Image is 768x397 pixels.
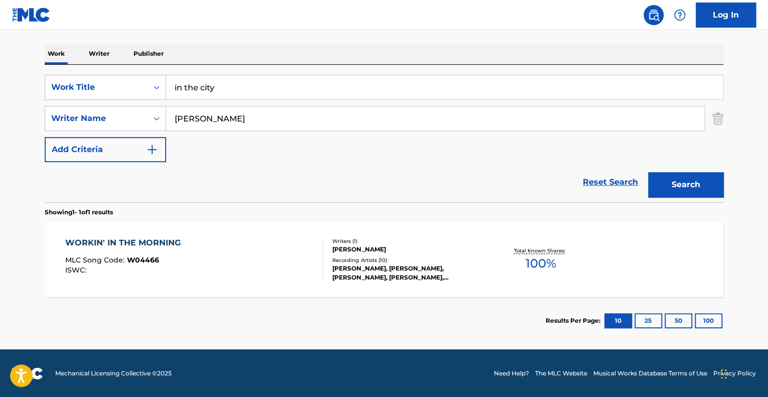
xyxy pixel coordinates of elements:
[45,208,113,217] p: Showing 1 - 1 of 1 results
[648,172,723,197] button: Search
[695,313,722,328] button: 100
[55,369,172,378] span: Mechanical Licensing Collective © 2025
[332,245,484,254] div: [PERSON_NAME]
[535,369,587,378] a: The MLC Website
[86,43,112,64] p: Writer
[131,43,167,64] p: Publisher
[514,247,567,254] p: Total Known Shares:
[12,8,51,22] img: MLC Logo
[648,9,660,21] img: search
[494,369,529,378] a: Need Help?
[525,254,556,273] span: 100 %
[332,237,484,245] div: Writers ( 1 )
[65,255,127,264] span: MLC Song Code :
[332,264,484,282] div: [PERSON_NAME], [PERSON_NAME], [PERSON_NAME], [PERSON_NAME], [PERSON_NAME]
[696,3,756,28] a: Log In
[127,255,159,264] span: W04466
[546,316,603,325] p: Results Per Page:
[593,369,707,378] a: Musical Works Database Terms of Use
[644,5,664,25] a: Public Search
[721,359,727,389] div: Drag
[713,369,756,378] a: Privacy Policy
[45,137,166,162] button: Add Criteria
[604,313,632,328] button: 10
[718,349,768,397] iframe: Chat Widget
[670,5,690,25] div: Help
[45,43,68,64] p: Work
[12,367,43,379] img: logo
[51,112,142,124] div: Writer Name
[65,237,186,249] div: WORKIN' IN THE MORNING
[665,313,692,328] button: 50
[712,106,723,131] img: Delete Criterion
[51,81,142,93] div: Work Title
[45,222,723,297] a: WORKIN' IN THE MORNINGMLC Song Code:W04466ISWC:Writers (1)[PERSON_NAME]Recording Artists (10)[PER...
[45,75,723,202] form: Search Form
[578,171,643,193] a: Reset Search
[332,256,484,264] div: Recording Artists ( 10 )
[146,144,158,156] img: 9d2ae6d4665cec9f34b9.svg
[634,313,662,328] button: 25
[674,9,686,21] img: help
[65,266,89,275] span: ISWC :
